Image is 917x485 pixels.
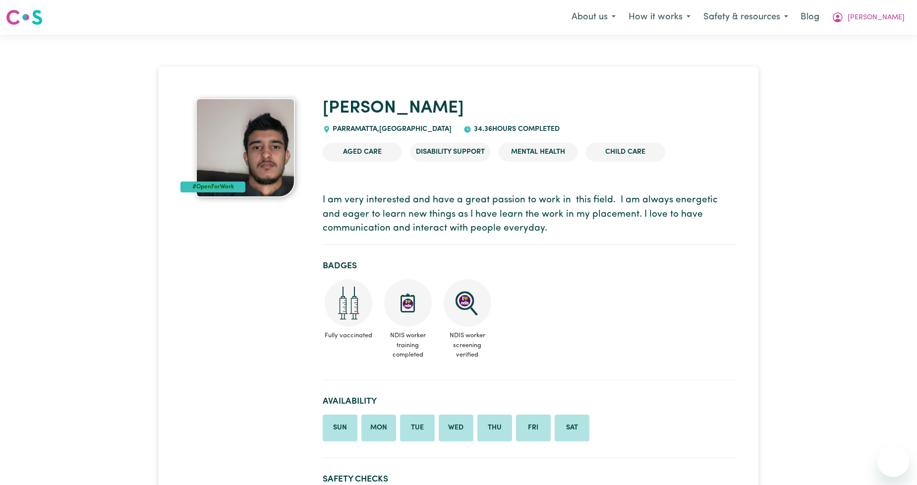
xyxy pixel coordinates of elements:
h2: Badges [323,261,737,271]
li: Disability Support [410,143,491,162]
button: Safety & resources [697,7,795,28]
li: Available on Tuesday [400,415,435,441]
div: #OpenForWork [180,182,245,192]
li: Available on Monday [361,415,396,441]
p: I am very interested and have a great passion to work in this field. I am always energetic and ea... [323,193,737,236]
button: My Account [825,7,911,28]
span: 34.36 hours completed [471,125,560,133]
span: [PERSON_NAME] [848,12,905,23]
li: Aged Care [323,143,402,162]
img: Careseekers logo [6,8,43,26]
a: Blog [795,6,825,28]
span: Fully vaccinated [323,327,374,344]
img: NDIS Worker Screening Verified [444,279,491,327]
li: Child care [586,143,665,162]
li: Available on Saturday [555,415,589,441]
button: About us [565,7,622,28]
button: How it works [622,7,697,28]
a: Krish's profile picture'#OpenForWork [180,98,310,197]
img: Care and support worker has received 2 doses of COVID-19 vaccine [325,279,372,327]
li: Available on Wednesday [439,415,473,441]
li: Mental Health [499,143,578,162]
li: Available on Thursday [477,415,512,441]
span: NDIS worker screening verified [442,327,493,364]
iframe: Button to launch messaging window [877,445,909,477]
h2: Safety Checks [323,474,737,485]
li: Available on Sunday [323,415,357,441]
span: NDIS worker training completed [382,327,434,364]
img: CS Academy: Introduction to NDIS Worker Training course completed [384,279,432,327]
a: Careseekers logo [6,6,43,29]
li: Available on Friday [516,415,551,441]
h2: Availability [323,396,737,407]
a: [PERSON_NAME] [323,100,464,117]
img: Krish [196,98,295,197]
span: PARRAMATTA , [GEOGRAPHIC_DATA] [331,125,452,133]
